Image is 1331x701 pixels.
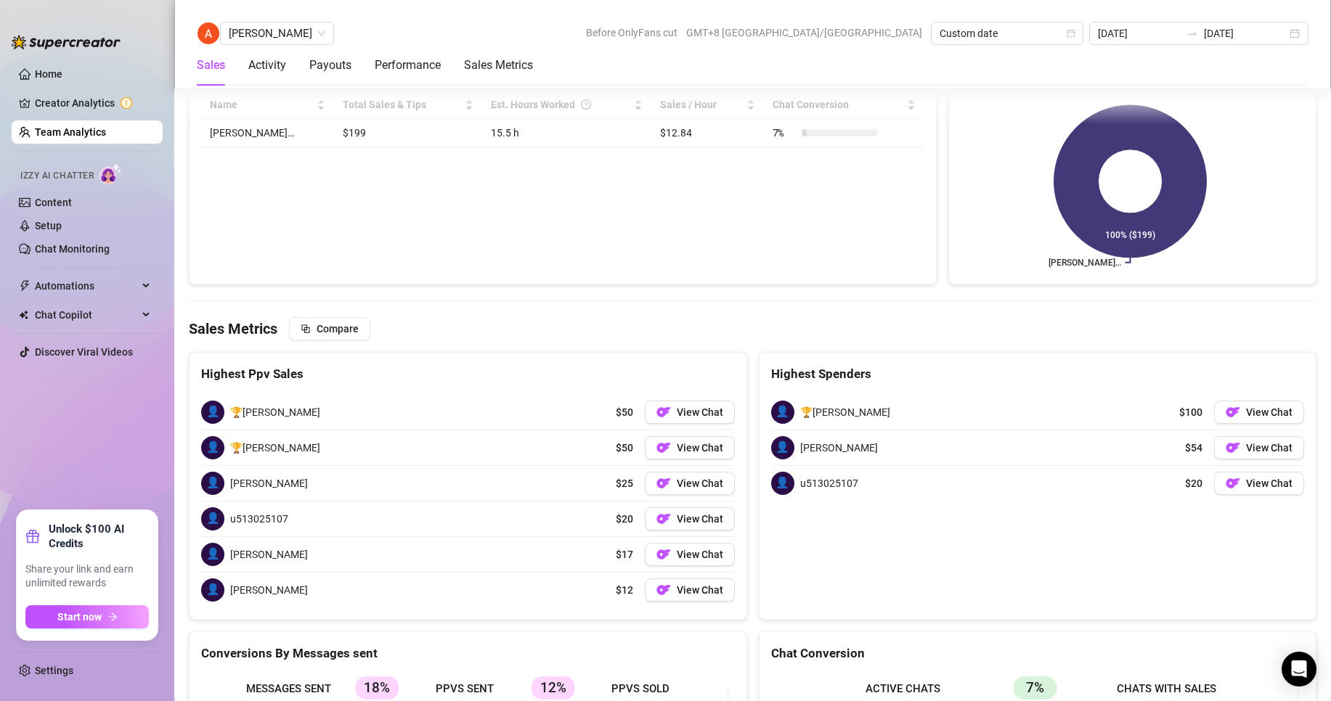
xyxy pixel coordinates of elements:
[317,323,359,335] span: Compare
[656,547,671,562] img: OF
[99,163,122,184] img: AI Chatter
[616,404,633,420] span: $50
[686,22,922,44] span: GMT+8 [GEOGRAPHIC_DATA]/[GEOGRAPHIC_DATA]
[677,584,723,596] span: View Chat
[201,472,224,495] span: 👤
[334,119,481,147] td: $199
[201,578,224,602] span: 👤
[1214,401,1304,424] button: OFView Chat
[1226,405,1240,419] img: OF
[616,511,633,527] span: $20
[1098,25,1181,41] input: Start date
[491,97,631,112] div: Est. Hours Worked
[651,119,764,147] td: $12.84
[773,97,905,112] span: Chat Conversion
[1049,258,1121,268] text: [PERSON_NAME]…
[25,605,149,628] button: Start nowarrow-right
[230,440,320,456] span: 🏆[PERSON_NAME]
[49,522,149,551] strong: Unlock $100 AI Credits
[229,22,325,44] span: Adrian Custodio
[656,476,671,491] img: OF
[771,472,794,495] span: 👤
[35,665,73,676] a: Settings
[645,507,735,530] button: OFView Chat
[677,477,723,489] span: View Chat
[35,197,72,208] a: Content
[201,364,735,384] div: Highest Ppv Sales
[1246,442,1293,454] span: View Chat
[201,401,224,424] span: 👤
[289,317,370,340] button: Compare
[656,512,671,526] img: OF
[677,442,723,454] span: View Chat
[771,436,794,459] span: 👤
[343,97,461,112] span: Total Sales & Tips
[201,543,224,566] span: 👤
[645,472,735,495] a: OFView Chat
[764,91,925,119] th: Chat Conversion
[940,22,1075,44] span: Custom date
[1246,406,1293,418] span: View Chat
[248,57,286,74] div: Activity
[677,549,723,560] span: View Chat
[35,220,62,231] a: Setup
[800,440,878,456] span: [PERSON_NAME]
[1185,475,1202,491] span: $20
[1226,440,1240,455] img: OF
[1214,436,1304,459] button: OFView Chat
[230,546,308,562] span: [PERSON_NAME]
[230,475,308,491] span: [PERSON_NAME]
[656,405,671,419] img: OF
[800,404,890,420] span: 🏆[PERSON_NAME]
[230,582,308,598] span: [PERSON_NAME]
[616,582,633,598] span: $12
[1226,476,1240,491] img: OF
[201,119,334,147] td: [PERSON_NAME]…
[201,91,334,119] th: Name
[660,97,744,112] span: Sales / Hour
[616,475,633,491] span: $25
[1186,28,1198,39] span: swap-right
[35,243,110,255] a: Chat Monitoring
[197,57,225,74] div: Sales
[677,513,723,525] span: View Chat
[773,125,796,141] span: 7 %
[334,91,481,119] th: Total Sales & Tips
[645,543,735,566] a: OFView Chat
[230,511,288,527] span: u513025107
[35,346,133,358] a: Discover Viral Videos
[616,440,633,456] span: $50
[1179,404,1202,420] span: $100
[1282,652,1316,686] div: Open Intercom Messenger
[645,578,735,602] button: OFView Chat
[586,22,677,44] span: Before OnlyFans cut
[1214,472,1304,495] button: OFView Chat
[651,91,764,119] th: Sales / Hour
[1204,25,1287,41] input: End date
[35,303,138,327] span: Chat Copilot
[210,97,314,112] span: Name
[645,436,735,459] button: OFView Chat
[677,406,723,418] span: View Chat
[645,401,735,424] button: OFView Chat
[482,119,651,147] td: 15.5 h
[656,583,671,597] img: OF
[19,310,28,320] img: Chat Copilot
[771,364,1305,384] div: Highest Spenders
[616,546,633,562] span: $17
[771,644,1305,663] div: Chat Conversion
[25,529,40,544] span: gift
[35,126,106,138] a: Team Analytics
[198,22,219,44] img: Adrian Custodio
[12,35,121,49] img: logo-BBDzfeDw.svg
[1185,440,1202,456] span: $54
[309,57,351,74] div: Payouts
[201,436,224,459] span: 👤
[581,97,591,112] span: question-circle
[1186,28,1198,39] span: to
[230,404,320,420] span: 🏆[PERSON_NAME]
[35,274,138,298] span: Automations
